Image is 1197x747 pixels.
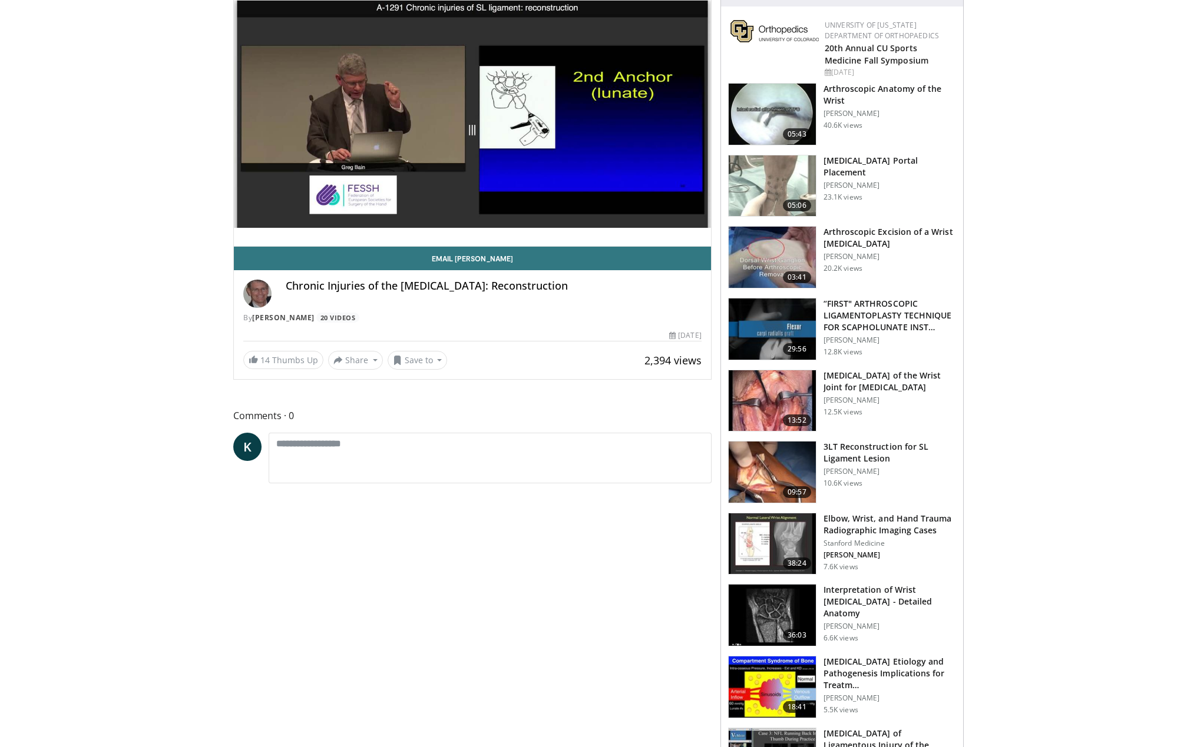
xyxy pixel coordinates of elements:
a: Email [PERSON_NAME] [234,247,711,270]
img: 675gDJEg-ZBXulSX5hMDoxOjB1O5lLKx_1.150x105_q85_crop-smart_upscale.jpg [729,298,816,360]
img: 1c0b2465-3245-4269-8a98-0e17c59c28a9.150x105_q85_crop-smart_upscale.jpg [729,155,816,217]
a: [PERSON_NAME] [252,313,315,323]
h3: “FIRST" ARTHROSCOPIC LIGAMENTOPLASTY TECHNIQUE FOR SCAPHOLUNATE INST… [824,298,956,333]
p: 7.6K views [824,562,858,572]
span: Comments 0 [233,408,712,423]
a: 09:57 3LT Reconstruction for SL Ligament Lesion [PERSON_NAME] 10.6K views [728,441,956,503]
a: 05:43 Arthroscopic Anatomy of the Wrist [PERSON_NAME] 40.6K views [728,83,956,145]
span: 36:03 [783,629,811,641]
p: [PERSON_NAME] [824,550,956,560]
a: 20 Videos [316,313,359,323]
p: 40.6K views [824,121,862,130]
span: 05:06 [783,200,811,211]
p: Stanford Medicine [824,539,956,548]
div: [DATE] [825,67,954,78]
p: 20.2K views [824,264,862,273]
h3: [MEDICAL_DATA] Portal Placement [824,155,956,178]
a: 05:06 [MEDICAL_DATA] Portal Placement [PERSON_NAME] 23.1K views [728,155,956,217]
h3: [MEDICAL_DATA] of the Wrist Joint for [MEDICAL_DATA] [824,370,956,393]
h3: Arthroscopic Excision of a Wrist [MEDICAL_DATA] [824,226,956,250]
span: 13:52 [783,414,811,426]
h3: Interpretation of Wrist [MEDICAL_DATA] - Detailed Anatomy [824,584,956,619]
h4: Chronic Injuries of the [MEDICAL_DATA]: Reconstruction [286,280,702,293]
a: 13:52 [MEDICAL_DATA] of the Wrist Joint for [MEDICAL_DATA] [PERSON_NAME] 12.5K views [728,370,956,432]
img: 33f53bd0-b593-4c38-8ae5-8be75352cd5d.150x105_q85_crop-smart_upscale.jpg [729,585,816,646]
p: [PERSON_NAME] [824,467,956,476]
button: Share [328,351,383,370]
span: 2,394 views [644,353,702,367]
a: 18:41 [MEDICAL_DATA] Etiology and Pathogenesis Implications for Treatm… [PERSON_NAME] 5.5K views [728,656,956,718]
img: 9162_3.png.150x105_q85_crop-smart_upscale.jpg [729,227,816,288]
img: Avatar [243,280,272,308]
a: 38:24 Elbow, Wrist, and Hand Trauma Radiographic Imaging Cases Stanford Medicine [PERSON_NAME] 7.... [728,513,956,575]
span: 05:43 [783,128,811,140]
div: [DATE] [669,330,701,341]
p: [PERSON_NAME] [824,693,956,703]
a: 03:41 Arthroscopic Excision of a Wrist [MEDICAL_DATA] [PERSON_NAME] 20.2K views [728,226,956,288]
img: d0220884-54c2-4775-b7de-c3508503d479.150x105_q85_crop-smart_upscale.jpg [729,513,816,575]
a: University of [US_STATE] Department of Orthopaedics [825,20,939,41]
span: 38:24 [783,557,811,569]
p: [PERSON_NAME] [824,109,956,118]
button: Save to [388,351,448,370]
p: 12.5K views [824,407,862,417]
a: 20th Annual CU Sports Medicine Fall Symposium [825,42,928,66]
h3: Arthroscopic Anatomy of the Wrist [824,83,956,107]
span: 03:41 [783,271,811,283]
span: 29:56 [783,343,811,355]
a: K [233,433,262,461]
a: 14 Thumbs Up [243,351,323,369]
p: [PERSON_NAME] [824,181,956,190]
p: 5.5K views [824,705,858,715]
img: 355603a8-37da-49b6-856f-e00d7e9307d3.png.150x105_q85_autocrop_double_scale_upscale_version-0.2.png [730,20,819,42]
h3: 3LT Reconstruction for SL Ligament Lesion [824,441,956,464]
img: a6f1be81-36ec-4e38-ae6b-7e5798b3883c.150x105_q85_crop-smart_upscale.jpg [729,84,816,145]
p: 10.6K views [824,479,862,488]
img: fe3848be-3dce-4d9c-9568-bedd4ae881e4.150x105_q85_crop-smart_upscale.jpg [729,656,816,718]
p: 23.1K views [824,192,862,202]
a: 29:56 “FIRST" ARTHROSCOPIC LIGAMENTOPLASTY TECHNIQUE FOR SCAPHOLUNATE INST… [PERSON_NAME] 12.8K v... [728,298,956,360]
span: 14 [260,354,270,366]
p: 6.6K views [824,633,858,643]
div: By [243,313,702,323]
p: [PERSON_NAME] [824,336,956,345]
span: 09:57 [783,486,811,498]
a: 36:03 Interpretation of Wrist [MEDICAL_DATA] - Detailed Anatomy [PERSON_NAME] 6.6K views [728,584,956,646]
p: [PERSON_NAME] [824,396,956,405]
span: 18:41 [783,701,811,713]
p: [PERSON_NAME] [824,252,956,261]
p: [PERSON_NAME] [824,622,956,631]
img: 9b0b7984-32f6-49da-b760-1bd0a2d3b3e3.150x105_q85_crop-smart_upscale.jpg [729,370,816,431]
h3: [MEDICAL_DATA] Etiology and Pathogenesis Implications for Treatm… [824,656,956,691]
p: 12.8K views [824,347,862,357]
img: 7c814fdc-9ede-4342-b9e5-91cc2eb311e9.150x105_q85_crop-smart_upscale.jpg [729,441,816,503]
h3: Elbow, Wrist, and Hand Trauma Radiographic Imaging Cases [824,513,956,536]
